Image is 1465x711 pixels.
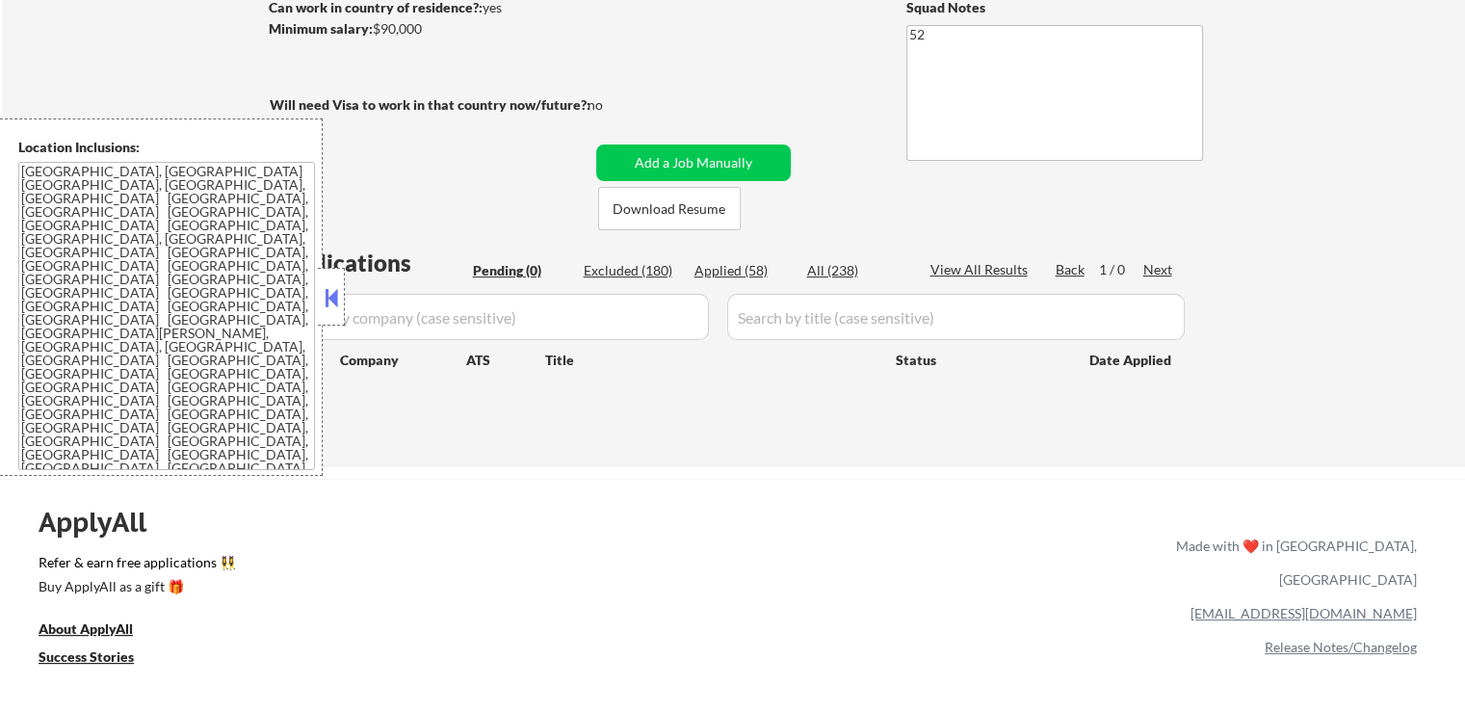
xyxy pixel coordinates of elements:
[39,580,231,593] div: Buy ApplyAll as a gift 🎁
[39,620,133,637] u: About ApplyAll
[466,351,545,370] div: ATS
[39,646,160,671] a: Success Stories
[727,294,1185,340] input: Search by title (case sensitive)
[39,576,231,600] a: Buy ApplyAll as a gift 🎁
[275,251,466,275] div: Applications
[473,261,569,280] div: Pending (0)
[39,648,134,665] u: Success Stories
[1056,260,1086,279] div: Back
[584,261,680,280] div: Excluded (180)
[930,260,1033,279] div: View All Results
[39,506,169,539] div: ApplyAll
[596,145,791,181] button: Add a Job Manually
[807,261,903,280] div: All (238)
[1089,351,1174,370] div: Date Applied
[270,96,590,113] strong: Will need Visa to work in that country now/future?:
[1190,605,1417,621] a: [EMAIL_ADDRESS][DOMAIN_NAME]
[18,138,315,157] div: Location Inclusions:
[1099,260,1143,279] div: 1 / 0
[545,351,877,370] div: Title
[269,20,373,37] strong: Minimum salary:
[269,19,589,39] div: $90,000
[896,342,1061,377] div: Status
[340,351,466,370] div: Company
[598,187,741,230] button: Download Resume
[694,261,791,280] div: Applied (58)
[588,95,642,115] div: no
[1265,639,1417,655] a: Release Notes/Changelog
[1143,260,1174,279] div: Next
[39,619,160,643] a: About ApplyAll
[275,294,709,340] input: Search by company (case sensitive)
[39,556,773,576] a: Refer & earn free applications 👯‍♀️
[1168,529,1417,596] div: Made with ❤️ in [GEOGRAPHIC_DATA], [GEOGRAPHIC_DATA]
